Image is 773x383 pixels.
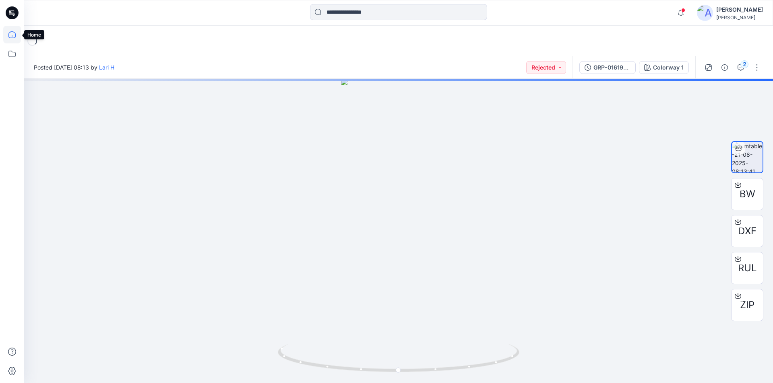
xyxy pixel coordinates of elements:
button: 2 [734,61,747,74]
span: BW [740,187,755,201]
div: Colorway 1 [653,63,684,72]
a: Lari H [99,64,114,71]
div: GRP-01619-OL PANT DOUBLE ELASTIC_DEV_REV2 [593,63,630,72]
button: GRP-01619-OL PANT DOUBLE ELASTIC_DEV_REV2 [579,61,636,74]
button: Details [718,61,731,74]
img: turntable-21-08-2025-08:13:41 [732,142,763,172]
button: Colorway 1 [639,61,689,74]
img: avatar [697,5,713,21]
span: ZIP [740,298,754,312]
div: [PERSON_NAME] [716,14,763,20]
span: RUL [738,261,757,275]
span: DXF [738,224,756,238]
div: [PERSON_NAME] [716,5,763,14]
span: Posted [DATE] 08:13 by [34,63,114,72]
div: 2 [740,60,748,68]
